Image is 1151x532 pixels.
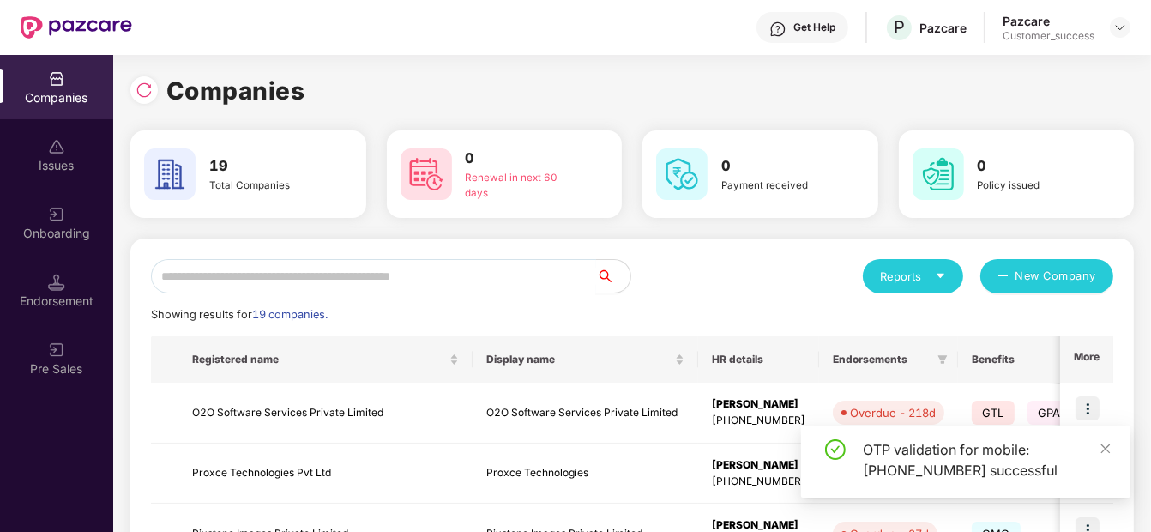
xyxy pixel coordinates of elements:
button: plusNew Company [980,259,1113,293]
span: P [894,17,905,38]
div: Overdue - 218d [850,404,936,421]
td: Proxce Technologies Pvt Ltd [178,444,473,505]
span: caret-down [935,270,946,281]
th: More [1060,336,1113,383]
span: Registered name [192,353,446,366]
div: Pazcare [919,20,967,36]
th: Benefits [958,336,1112,383]
span: filter [937,354,948,365]
img: icon [1076,396,1100,420]
div: [PERSON_NAME] [712,457,805,474]
div: Get Help [793,21,835,34]
img: svg+xml;base64,PHN2ZyBpZD0iSGVscC0zMngzMiIgeG1sbnM9Imh0dHA6Ly93d3cudzMub3JnLzIwMDAvc3ZnIiB3aWR0aD... [769,21,786,38]
div: [PERSON_NAME] [712,396,805,413]
img: svg+xml;base64,PHN2ZyBpZD0iRHJvcGRvd24tMzJ4MzIiIHhtbG5zPSJodHRwOi8vd3d3LnczLm9yZy8yMDAwL3N2ZyIgd2... [1113,21,1127,34]
div: Customer_success [1003,29,1094,43]
div: Renewal in next 60 days [466,170,582,202]
span: filter [934,349,951,370]
div: OTP validation for mobile: [PHONE_NUMBER] successful [863,439,1110,481]
img: svg+xml;base64,PHN2ZyB4bWxucz0iaHR0cDovL3d3dy53My5vcmcvMjAwMC9zdmciIHdpZHRoPSI2MCIgaGVpZ2h0PSI2MC... [144,148,196,200]
img: svg+xml;base64,PHN2ZyBpZD0iUmVsb2FkLTMyeDMyIiB4bWxucz0iaHR0cDovL3d3dy53My5vcmcvMjAwMC9zdmciIHdpZH... [136,82,153,99]
div: Reports [880,268,946,285]
img: svg+xml;base64,PHN2ZyB4bWxucz0iaHR0cDovL3d3dy53My5vcmcvMjAwMC9zdmciIHdpZHRoPSI2MCIgaGVpZ2h0PSI2MC... [656,148,708,200]
img: svg+xml;base64,PHN2ZyB4bWxucz0iaHR0cDovL3d3dy53My5vcmcvMjAwMC9zdmciIHdpZHRoPSI2MCIgaGVpZ2h0PSI2MC... [401,148,452,200]
img: New Pazcare Logo [21,16,132,39]
td: O2O Software Services Private Limited [473,383,698,444]
img: svg+xml;base64,PHN2ZyB4bWxucz0iaHR0cDovL3d3dy53My5vcmcvMjAwMC9zdmciIHdpZHRoPSI2MCIgaGVpZ2h0PSI2MC... [913,148,964,200]
span: GTL [972,401,1015,425]
span: close [1100,443,1112,455]
td: O2O Software Services Private Limited [178,383,473,444]
span: plus [997,270,1009,284]
div: Payment received [721,178,837,193]
th: Display name [473,336,698,383]
div: Policy issued [978,178,1094,193]
img: svg+xml;base64,PHN2ZyB3aWR0aD0iMjAiIGhlaWdodD0iMjAiIHZpZXdCb3g9IjAgMCAyMCAyMCIgZmlsbD0ibm9uZSIgeG... [48,206,65,223]
h1: Companies [166,72,305,110]
img: svg+xml;base64,PHN2ZyB3aWR0aD0iMTQuNSIgaGVpZ2h0PSIxNC41IiB2aWV3Qm94PSIwIDAgMTYgMTYiIGZpbGw9Im5vbm... [48,274,65,291]
img: svg+xml;base64,PHN2ZyBpZD0iSXNzdWVzX2Rpc2FibGVkIiB4bWxucz0iaHR0cDovL3d3dy53My5vcmcvMjAwMC9zdmciIH... [48,138,65,155]
h3: 0 [721,155,837,178]
div: [PHONE_NUMBER] [712,413,805,429]
span: search [595,269,630,283]
div: Pazcare [1003,13,1094,29]
div: Total Companies [209,178,325,193]
span: check-circle [825,439,846,460]
h3: 0 [466,148,582,170]
td: Proxce Technologies [473,444,698,505]
img: svg+xml;base64,PHN2ZyBpZD0iQ29tcGFuaWVzIiB4bWxucz0iaHR0cDovL3d3dy53My5vcmcvMjAwMC9zdmciIHdpZHRoPS... [48,70,65,88]
div: [PHONE_NUMBER] [712,474,805,490]
span: GPA [1027,401,1071,425]
span: Endorsements [833,353,931,366]
h3: 0 [978,155,1094,178]
span: Showing results for [151,308,328,321]
span: 19 companies. [252,308,328,321]
th: HR details [698,336,819,383]
th: Registered name [178,336,473,383]
img: svg+xml;base64,PHN2ZyB3aWR0aD0iMjAiIGhlaWdodD0iMjAiIHZpZXdCb3g9IjAgMCAyMCAyMCIgZmlsbD0ibm9uZSIgeG... [48,342,65,359]
button: search [595,259,631,293]
span: Display name [486,353,672,366]
span: New Company [1015,268,1097,285]
h3: 19 [209,155,325,178]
